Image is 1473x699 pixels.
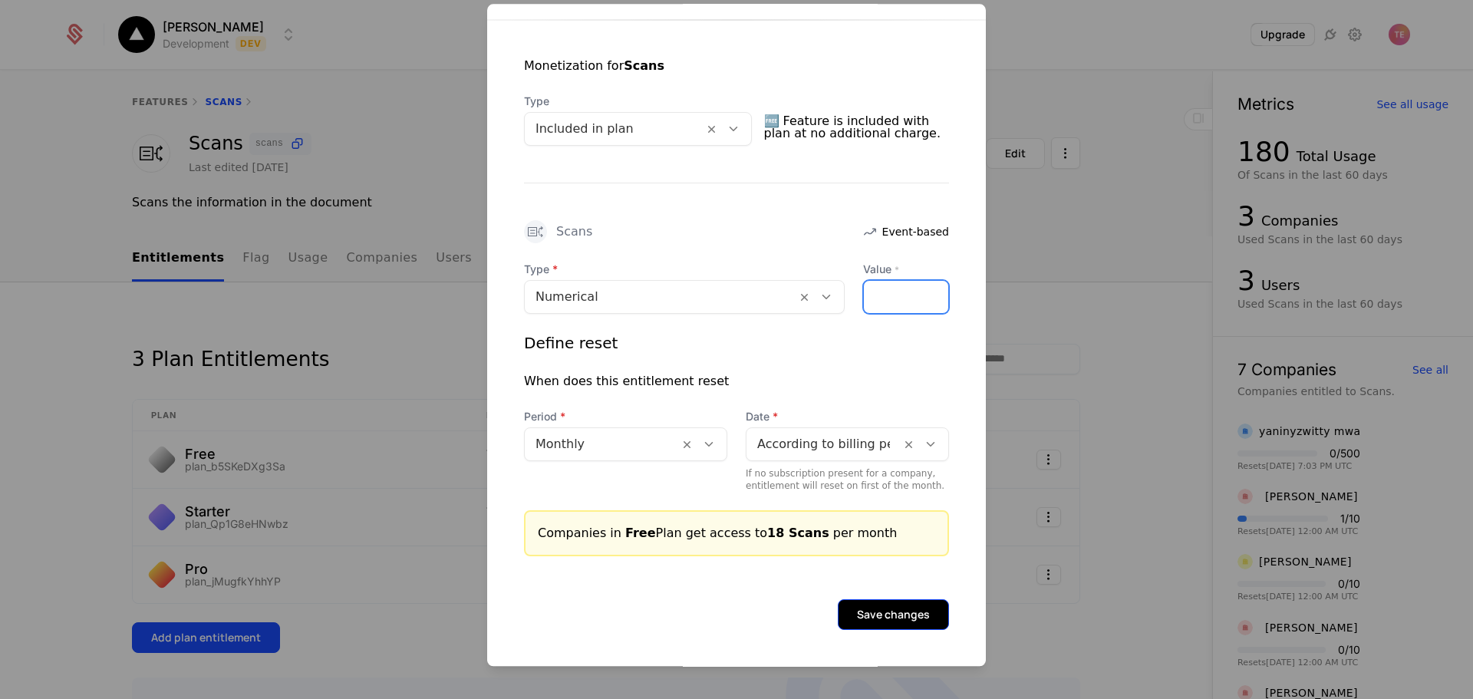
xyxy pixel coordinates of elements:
button: Save changes [838,599,949,630]
span: Period [524,409,727,424]
label: Value [863,262,949,277]
span: per month [767,526,897,540]
div: Define reset [524,332,618,354]
div: Companies in Plan get access to [538,524,935,542]
span: Date [746,409,949,424]
span: 18 Scans [767,526,829,540]
span: 🆓 Feature is included with plan at no additional charge. [764,109,950,146]
span: Event-based [882,224,949,239]
div: When does this entitlement reset [524,372,729,391]
div: Scans [556,226,592,238]
span: Type [524,94,752,109]
span: Type [524,262,845,277]
div: If no subscription present for a company, entitlement will reset on first of the month. [746,467,949,492]
div: Monetization for [524,57,664,75]
strong: Scans [624,58,664,73]
span: Free [625,526,656,540]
